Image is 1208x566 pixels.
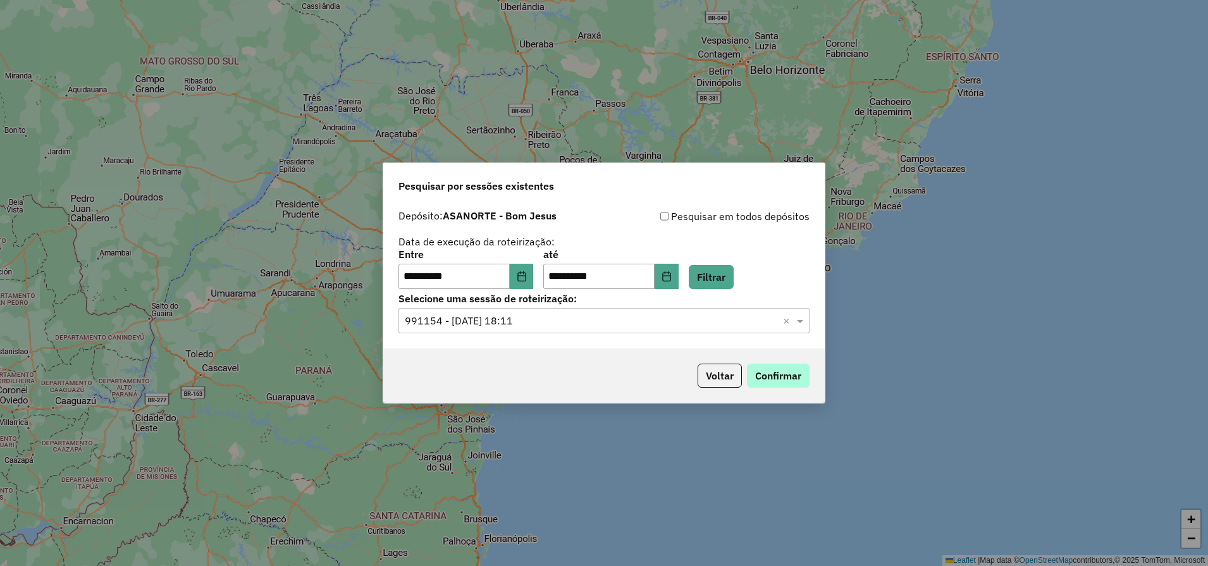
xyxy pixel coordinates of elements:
button: Voltar [698,364,742,388]
label: Entre [398,247,533,262]
button: Choose Date [510,264,534,289]
label: Depósito: [398,208,557,223]
label: Selecione uma sessão de roteirização: [398,291,810,306]
strong: ASANORTE - Bom Jesus [443,209,557,222]
button: Confirmar [747,364,810,388]
label: Data de execução da roteirização: [398,234,555,249]
span: Clear all [783,313,794,328]
button: Choose Date [655,264,679,289]
button: Filtrar [689,265,734,289]
div: Pesquisar em todos depósitos [604,209,810,224]
label: até [543,247,678,262]
span: Pesquisar por sessões existentes [398,178,554,194]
